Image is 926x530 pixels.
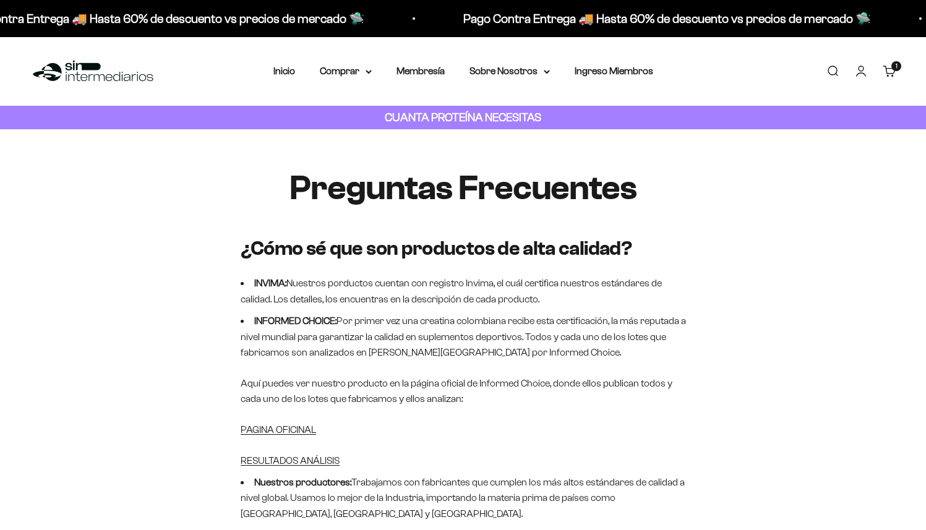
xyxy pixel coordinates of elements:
strong: CUANTA PROTEÍNA NECESITAS [385,111,541,124]
h3: ¿Cómo sé que son productos de alta calidad? [241,237,686,260]
a: RESULTADOS ANÁLISIS [241,455,340,466]
li: Nuestros porductos cuentan con registro Invima, el cuál certifica nuestros estándares de calidad.... [241,275,686,307]
p: Aquí puedes ver nuestro producto en la página oficial de Informed Choice, donde ellos publican to... [241,375,686,407]
p: Pago Contra Entrega 🚚 Hasta 60% de descuento vs precios de mercado 🛸 [429,9,836,28]
a: PAGINA OFICINAL [241,424,316,435]
li: Trabajamos con fabricantes que cumplen los más altos estándares de calidad a nivel global. Usamos... [241,474,686,522]
a: Inicio [273,66,295,76]
h1: Preguntas Frecuentes [241,169,686,207]
a: Membresía [397,66,445,76]
summary: Comprar [320,63,372,79]
summary: Sobre Nosotros [469,63,550,79]
a: Ingreso Miembros [575,66,653,76]
strong: INFORMED CHOICE: [254,315,337,326]
strong: INVIMA: [254,278,286,288]
li: Por primer vez una creatina colombiana recibe esta certificación, la más reputada a nivel mundial... [241,313,686,468]
strong: Nuestros productores: [254,477,351,487]
span: 1 [896,63,898,69]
